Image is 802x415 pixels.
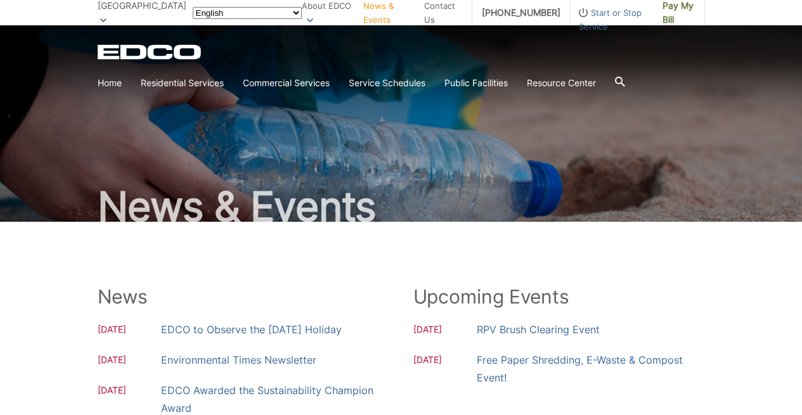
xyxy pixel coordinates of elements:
[413,322,477,338] span: [DATE]
[141,76,224,90] a: Residential Services
[98,186,705,227] h1: News & Events
[161,351,316,369] a: Environmental Times Newsletter
[527,76,596,90] a: Resource Center
[243,76,330,90] a: Commercial Services
[193,7,302,19] select: Select a language
[98,353,161,369] span: [DATE]
[477,351,705,386] a: Free Paper Shredding, E-Waste & Compost Event!
[444,76,508,90] a: Public Facilities
[98,44,203,60] a: EDCD logo. Return to the homepage.
[161,321,342,338] a: EDCO to Observe the [DATE] Holiday
[98,285,389,308] h2: News
[98,76,122,90] a: Home
[349,76,425,90] a: Service Schedules
[98,322,161,338] span: [DATE]
[413,285,705,308] h2: Upcoming Events
[477,321,600,338] a: RPV Brush Clearing Event
[413,353,477,386] span: [DATE]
